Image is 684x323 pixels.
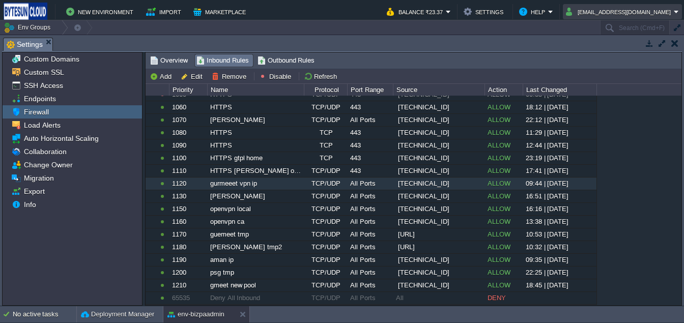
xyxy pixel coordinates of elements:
[485,152,522,164] div: ALLOW
[566,6,674,18] button: [EMAIL_ADDRESS][DOMAIN_NAME]
[22,134,100,143] a: Auto Horizontal Scaling
[348,190,392,202] div: All Ports
[485,267,522,279] div: ALLOW
[398,140,449,151] span: [TECHNICAL_ID]
[169,241,207,253] div: 1180
[22,68,66,77] a: Custom SSL
[304,279,347,291] div: TCP/UDP
[398,153,449,163] span: [TECHNICAL_ID]
[304,114,347,126] div: TCP/UDP
[169,101,207,113] div: 1060
[398,268,449,278] span: [TECHNICAL_ID]
[523,178,596,190] div: 09:44 | [DATE]
[208,216,303,228] div: openvpn ca
[398,242,415,252] span: [URL]
[523,279,596,291] div: 18:45 | [DATE]
[348,84,393,96] div: Port Range
[485,254,522,266] div: ALLOW
[398,128,449,138] span: [TECHNICAL_ID]
[348,178,392,190] div: All Ports
[169,254,207,266] div: 1190
[304,127,347,139] div: TCP
[22,121,62,130] span: Load Alerts
[22,200,38,209] a: Info
[485,279,522,291] div: ALLOW
[22,107,50,116] a: Firewall
[22,147,68,156] a: Collaboration
[208,139,303,152] div: HTTPS
[169,228,207,241] div: 1170
[523,152,596,164] div: 23:19 | [DATE]
[304,152,347,164] div: TCP
[398,255,449,265] span: [TECHNICAL_ID]
[208,190,303,202] div: [PERSON_NAME]
[22,173,55,183] a: Migration
[208,254,303,266] div: aman ip
[170,84,207,96] div: Priority
[169,178,207,190] div: 1120
[348,203,392,215] div: All Ports
[305,84,347,96] div: Protocol
[208,267,303,279] div: psg tmp
[169,216,207,228] div: 1160
[398,102,449,112] span: [TECHNICAL_ID]
[523,165,596,177] div: 17:41 | [DATE]
[485,190,522,202] div: ALLOW
[304,72,340,81] button: Refresh
[304,216,347,228] div: TCP/UDP
[169,203,207,215] div: 1150
[208,84,304,96] div: Name
[348,254,392,266] div: All Ports
[169,114,207,126] div: 1070
[398,217,449,227] span: [TECHNICAL_ID]
[348,241,392,253] div: All Ports
[398,166,449,176] span: [TECHNICAL_ID]
[13,306,76,322] div: No active tasks
[208,279,303,291] div: gmeet new pool
[258,55,315,66] span: Outbound Rules
[348,152,392,164] div: 443
[348,228,392,241] div: All Ports
[22,187,46,196] span: Export
[304,228,347,241] div: TCP/UDP
[208,152,303,164] div: HTTPS gtpl home
[398,179,449,189] span: [TECHNICAL_ID]
[167,309,224,319] button: env-bizpaadmin
[348,101,392,113] div: 443
[304,241,347,253] div: TCP/UDP
[304,254,347,266] div: TCP/UDP
[7,38,43,51] span: Settings
[485,139,522,152] div: ALLOW
[4,3,47,21] img: Bytesun Cloud
[523,241,596,253] div: 10:32 | [DATE]
[348,279,392,291] div: All Ports
[486,84,523,96] div: Action
[208,114,303,126] div: [PERSON_NAME]
[304,267,347,279] div: TCP/UDP
[169,139,207,152] div: 1090
[304,190,347,202] div: TCP/UDP
[304,165,347,177] div: TCP/UDP
[208,127,303,139] div: HTTPS
[523,114,596,126] div: 22:12 | [DATE]
[181,72,206,81] button: Edit
[81,309,154,319] button: Deployment Manager
[523,267,596,279] div: 22:25 | [DATE]
[523,139,596,152] div: 12:44 | [DATE]
[523,190,596,202] div: 16:51 | [DATE]
[519,6,548,18] button: Help
[22,160,74,169] a: Change Owner
[523,203,596,215] div: 16:16 | [DATE]
[485,127,522,139] div: ALLOW
[22,81,65,90] a: SSH Access
[304,292,347,304] div: TCP/UDP
[348,267,392,279] div: All Ports
[212,72,249,81] button: Remove
[22,54,81,64] a: Custom Domains
[485,241,522,253] div: ALLOW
